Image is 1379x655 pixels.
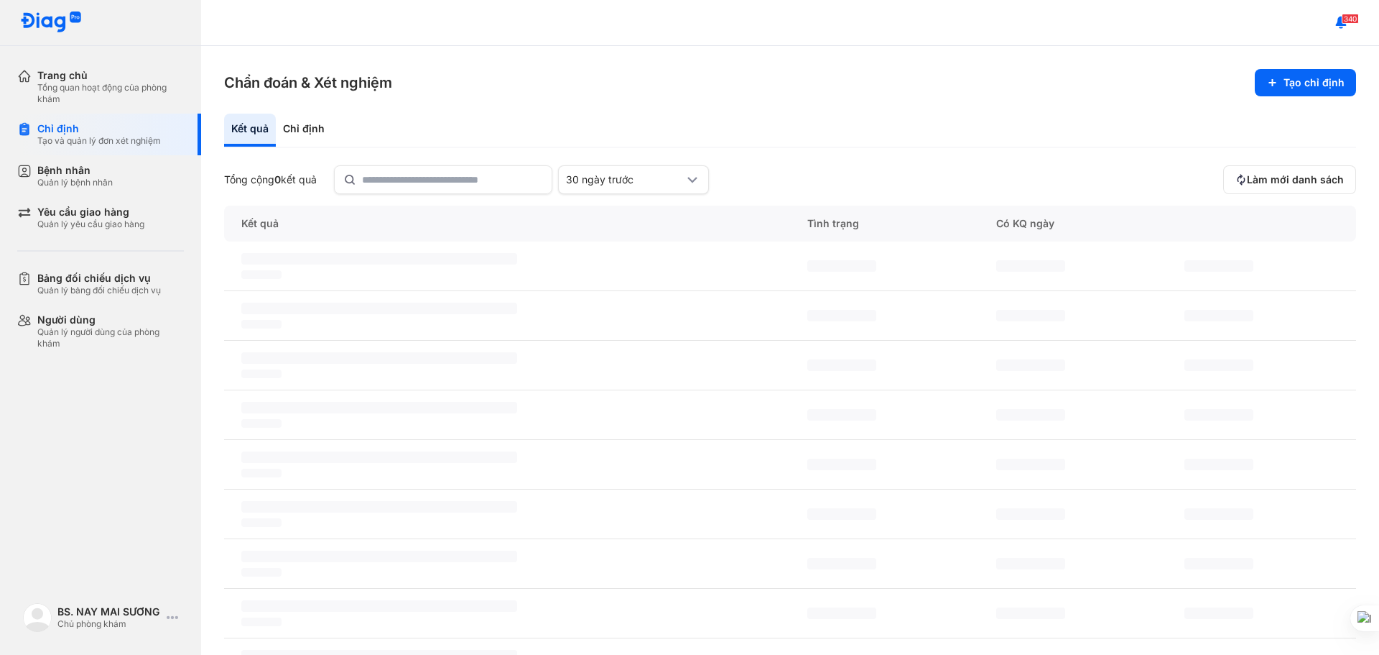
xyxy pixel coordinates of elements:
div: Tổng cộng kết quả [224,173,317,186]
div: Có KQ ngày [979,206,1168,242]
div: Chỉ định [37,122,161,135]
span: ‌ [241,518,282,527]
span: ‌ [996,310,1065,321]
div: Tình trạng [790,206,979,242]
span: ‌ [241,402,517,413]
span: ‌ [241,370,282,378]
img: logo [23,603,52,632]
span: ‌ [807,608,876,619]
span: ‌ [996,359,1065,371]
span: ‌ [1184,310,1253,321]
span: ‌ [1184,508,1253,520]
div: Trang chủ [37,69,184,82]
span: 0 [274,173,281,185]
div: Chỉ định [276,114,332,147]
span: 340 [1342,14,1359,24]
span: ‌ [241,551,517,562]
button: Tạo chỉ định [1255,69,1356,96]
span: ‌ [996,409,1065,421]
div: Bảng đối chiếu dịch vụ [37,272,161,285]
div: Tạo và quản lý đơn xét nghiệm [37,135,161,147]
span: ‌ [996,608,1065,619]
div: Người dùng [37,313,184,326]
span: ‌ [807,459,876,470]
span: Làm mới danh sách [1247,173,1344,186]
span: ‌ [241,568,282,577]
div: Quản lý bảng đối chiếu dịch vụ [37,285,161,296]
span: ‌ [996,508,1065,520]
span: ‌ [807,558,876,569]
span: ‌ [241,469,282,477]
span: ‌ [241,303,517,314]
span: ‌ [241,320,282,329]
span: ‌ [241,501,517,513]
div: Bệnh nhân [37,164,113,177]
div: Quản lý bệnh nhân [37,177,113,188]
span: ‌ [996,459,1065,470]
img: logo [20,12,82,34]
div: 30 ngày trước [566,173,684,186]
span: ‌ [807,310,876,321]
span: ‌ [996,260,1065,272]
button: Làm mới danh sách [1223,165,1356,194]
div: Tổng quan hoạt động của phòng khám [37,82,184,105]
span: ‌ [807,359,876,371]
div: Kết quả [224,114,276,147]
div: Chủ phòng khám [57,618,161,630]
span: ‌ [1184,260,1253,272]
span: ‌ [241,452,517,463]
div: Yêu cầu giao hàng [37,206,144,219]
span: ‌ [241,600,517,612]
span: ‌ [241,270,282,279]
span: ‌ [1184,409,1253,421]
span: ‌ [241,618,282,626]
h3: Chẩn đoán & Xét nghiệm [224,73,392,93]
div: Kết quả [224,206,790,242]
div: Quản lý yêu cầu giao hàng [37,219,144,230]
span: ‌ [1184,558,1253,569]
span: ‌ [241,419,282,428]
span: ‌ [807,409,876,421]
span: ‌ [1184,608,1253,619]
div: BS. NAY MAI SƯƠNG [57,605,161,618]
span: ‌ [996,558,1065,569]
span: ‌ [1184,359,1253,371]
span: ‌ [241,253,517,265]
div: Quản lý người dùng của phòng khám [37,326,184,349]
span: ‌ [1184,459,1253,470]
span: ‌ [807,508,876,520]
span: ‌ [807,260,876,272]
span: ‌ [241,352,517,364]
